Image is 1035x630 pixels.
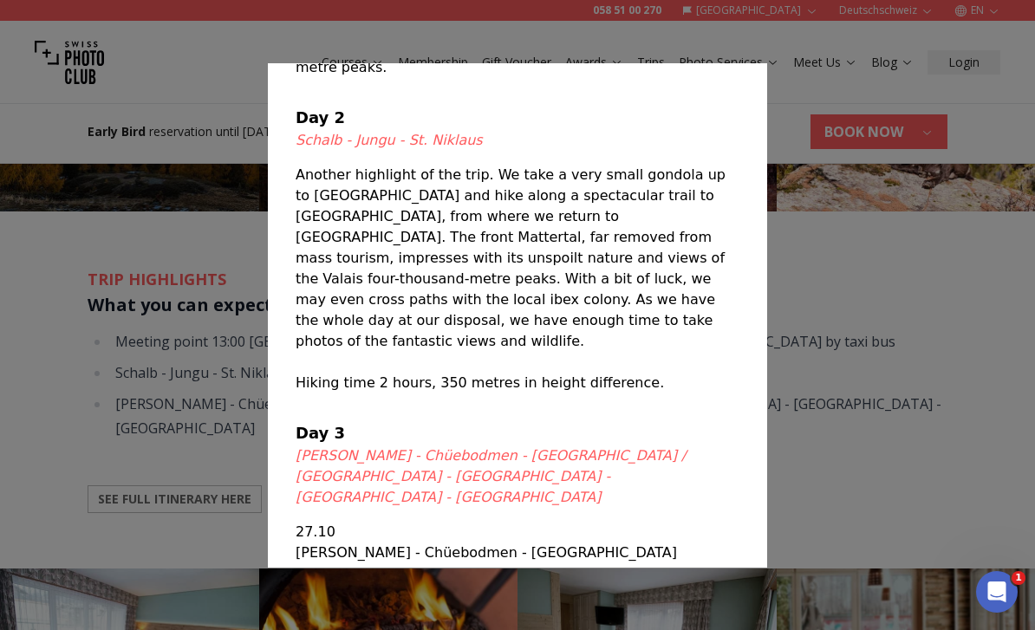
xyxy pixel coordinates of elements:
[296,563,739,584] p: 2h30 - 539m height difference
[296,373,739,393] p: Hiking time 2 hours, 350 metres in height difference.
[976,571,1018,613] iframe: Intercom live chat
[296,421,739,445] h4: Day 3
[296,106,739,130] h4: Day 2
[296,522,739,542] p: 27.10
[296,165,739,352] p: Another highlight of the trip. We take a very small gondola up to [GEOGRAPHIC_DATA] and hike alon...
[296,445,739,508] h5: [PERSON_NAME] - Chüebodmen - [GEOGRAPHIC_DATA] / [GEOGRAPHIC_DATA] - [GEOGRAPHIC_DATA] - [GEOGRAP...
[296,130,739,151] h5: Schalb - Jungu - St. Niklaus
[296,542,739,563] p: [PERSON_NAME] - Chüebodmen - [GEOGRAPHIC_DATA]
[1012,571,1025,585] span: 1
